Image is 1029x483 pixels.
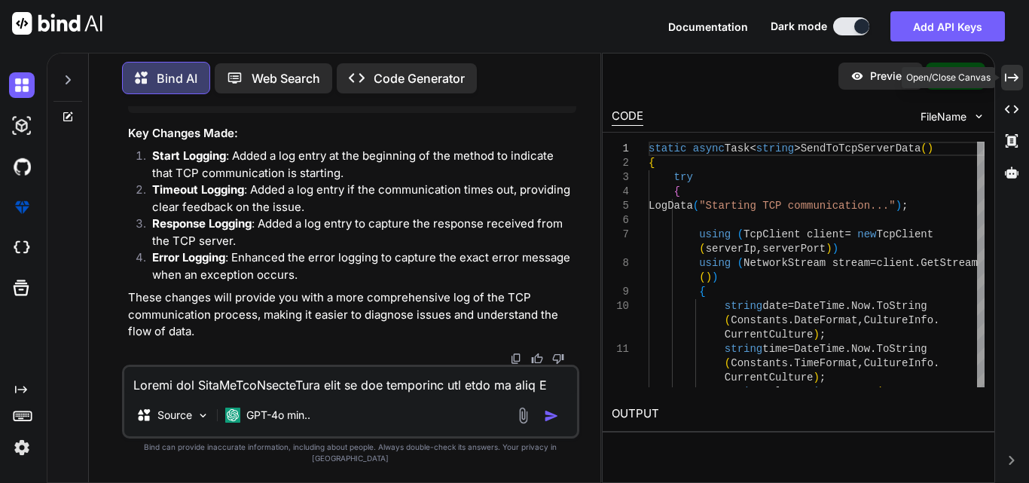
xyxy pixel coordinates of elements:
span: string [725,386,762,398]
img: attachment [514,407,532,424]
div: 2 [612,156,629,170]
img: Pick Models [197,409,209,422]
span: > [794,142,800,154]
span: client [877,257,914,269]
li: : Added a log entry if the communication times out, providing clear feedback on the issue. [140,182,576,216]
div: 7 [612,228,629,242]
span: ) [813,371,819,384]
span: Constants [731,314,788,326]
span: ( [699,243,705,255]
span: ( [877,386,883,398]
div: 6 [612,213,629,228]
span: CurrentCulture [725,329,814,341]
span: string [725,300,762,312]
div: 9 [612,285,629,299]
span: ; [820,329,826,341]
strong: Error Logging [152,250,225,264]
img: darkAi-studio [9,113,35,139]
span: TimeFormat [794,357,857,369]
span: Documentation [668,20,748,33]
p: These changes will provide you with a more comprehensive log of the TCP communication process, ma... [128,289,576,341]
span: DateTime [794,300,844,312]
img: preview [850,69,864,83]
p: Web Search [252,69,320,87]
p: Bind can provide inaccurate information, including about people. Always double-check its answers.... [122,442,579,464]
span: ; [902,200,908,212]
span: ( [699,271,705,283]
span: . [914,257,921,269]
span: GetStream [921,257,978,269]
span: = [870,257,876,269]
span: { [649,157,655,169]
span: ( [725,357,731,369]
span: ( [693,200,699,212]
strong: Timeout Logging [152,182,244,197]
span: ) [896,200,902,212]
span: ( [737,257,744,269]
p: GPT-4o min.. [246,408,310,423]
div: 8 [612,256,629,271]
p: Preview [870,69,911,84]
img: copy [510,353,522,365]
span: try [674,171,693,183]
span: DateTime [794,343,844,355]
span: { [699,286,705,298]
span: Constants [883,386,940,398]
span: FileName [921,109,966,124]
img: icon [544,408,559,423]
img: Bind AI [12,12,102,35]
span: CurrentCulture [725,371,814,384]
span: LogData [649,200,693,212]
span: . [870,343,876,355]
span: ToString [877,343,927,355]
span: , [857,314,863,326]
span: Now [851,343,870,355]
img: dislike [552,353,564,365]
span: { [674,185,680,197]
span: new [857,228,876,240]
span: ( [921,142,927,154]
span: . [788,357,794,369]
span: CultureInfo [864,314,933,326]
div: 12 [612,385,629,399]
p: Source [157,408,192,423]
div: 1 [612,142,629,156]
span: ( [737,228,744,240]
span: Constants [731,357,788,369]
span: ) [813,329,819,341]
span: CultureInfo [864,357,933,369]
strong: Start Logging [152,148,226,163]
span: . [940,386,946,398]
span: . [845,300,851,312]
span: DateFormat [794,314,857,326]
span: ) [927,142,933,154]
span: serverIp [706,243,756,255]
span: using [699,257,731,269]
span: using [699,228,731,240]
span: Format [838,386,876,398]
span: ) [832,243,838,255]
div: CODE [612,108,643,126]
span: ( [725,314,731,326]
button: Documentation [668,19,748,35]
span: TcpClient [877,228,934,240]
img: chevron down [973,110,985,123]
strong: Response Logging [152,216,252,231]
div: 3 [612,170,629,185]
img: darkChat [9,72,35,98]
span: ) [712,271,718,283]
span: NetworkStream stream [744,257,870,269]
div: 4 [612,185,629,199]
span: = [788,343,794,355]
span: string [725,343,762,355]
span: SendToTcpServerData [801,142,921,154]
span: . [845,343,851,355]
span: . [788,314,794,326]
div: 10 [612,299,629,313]
span: Dark mode [771,19,827,34]
li: : Enhanced the error logging to capture the exact error message when an exception occurs. [140,249,576,283]
span: < [750,142,756,154]
img: like [531,353,543,365]
span: serverPort [762,243,826,255]
img: settings [9,435,35,460]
